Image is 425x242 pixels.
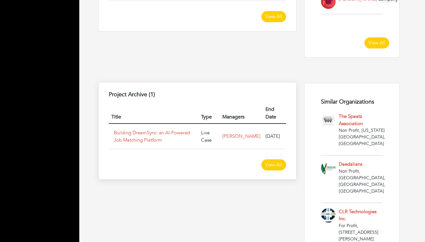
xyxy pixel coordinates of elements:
[339,161,362,167] a: Daedalians
[222,133,260,139] a: [PERSON_NAME]
[321,113,336,127] img: TSA%20Logo%20with%20Subtitle%20-%20PNG.png
[261,159,286,170] a: View All
[199,103,220,124] th: Type
[321,208,336,223] img: CLRColorTransparency.png
[109,103,199,124] th: Title
[199,124,220,149] td: Live Case
[321,161,336,175] img: Logo_of_the_Order_of_Daedalians.jpg
[339,127,385,147] p: Non Profit, [US_STATE][GEOGRAPHIC_DATA], [GEOGRAPHIC_DATA]
[261,11,286,22] a: View All
[339,113,363,127] a: The Spaatz Association
[321,99,383,105] h4: Similar Organizations
[114,130,190,143] a: Building DreamSync: an AI-Powered Job Matching Platform
[263,103,286,124] th: End Date
[220,103,263,124] th: Managers
[364,37,389,48] a: View All
[339,208,376,222] a: CLR Technologies Inc.
[339,168,385,194] p: Non Profit, [GEOGRAPHIC_DATA], [GEOGRAPHIC_DATA], [GEOGRAPHIC_DATA]
[109,91,286,98] h4: Project Archive (1)
[263,124,286,149] td: [DATE]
